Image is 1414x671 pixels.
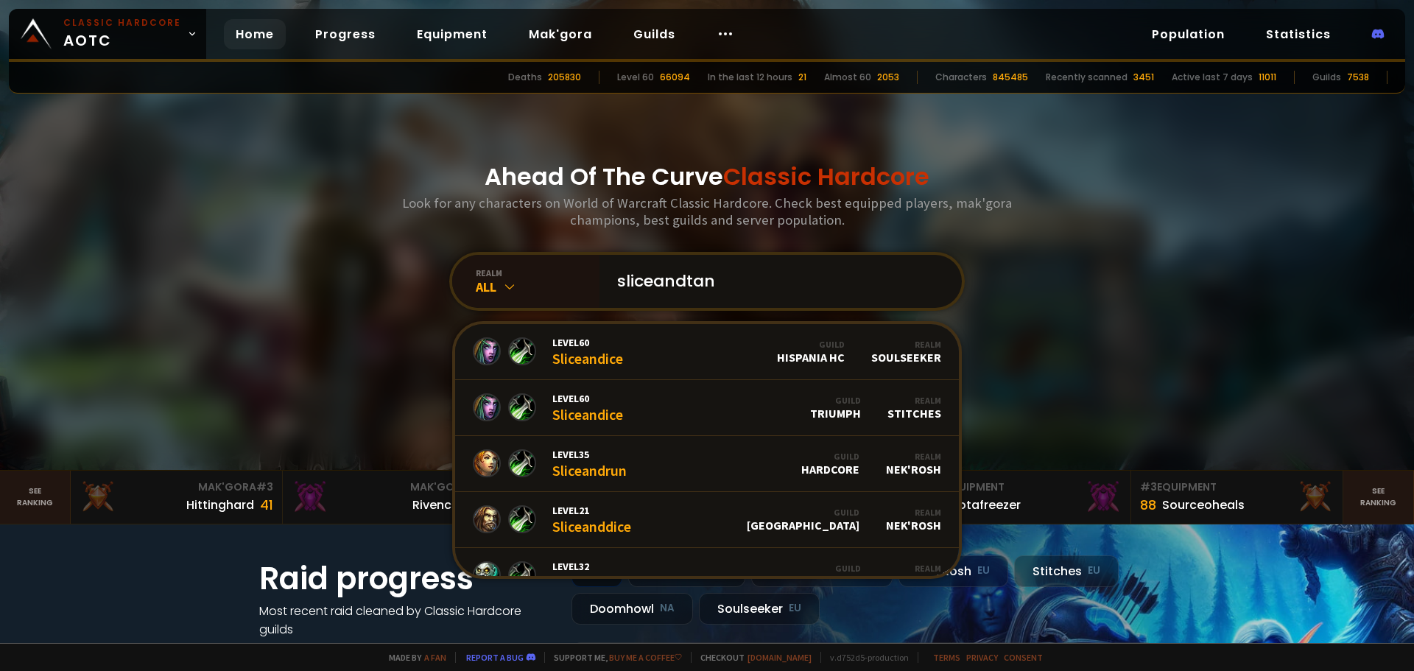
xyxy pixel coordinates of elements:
a: Buy me a coffee [609,652,682,663]
span: Made by [380,652,446,663]
small: NA [660,601,675,616]
div: In the last 12 hours [708,71,792,84]
a: Level32SliceandfartGuildLegalize FelweedRealmStitches [455,548,959,604]
div: [GEOGRAPHIC_DATA] [747,507,859,533]
h4: Most recent raid cleaned by Classic Hardcore guilds [259,602,554,639]
div: Hittinghard [186,496,254,514]
div: 3451 [1133,71,1154,84]
span: Classic Hardcore [723,160,929,193]
div: Rivench [412,496,459,514]
span: Level 60 [552,392,623,405]
div: Deaths [508,71,542,84]
a: Statistics [1254,19,1343,49]
div: Soulseeker [871,339,941,365]
div: 205830 [548,71,581,84]
span: v. d752d5 - production [820,652,909,663]
a: Home [224,19,286,49]
div: Guild [777,339,845,350]
div: Realm [871,339,941,350]
div: Level 60 [617,71,654,84]
div: Nek'Rosh [886,507,941,533]
div: Realm [887,563,941,574]
div: Realm [886,451,941,462]
div: Guild [810,395,861,406]
div: Triumph [810,395,861,421]
div: 41 [260,495,273,515]
div: 88 [1140,495,1156,515]
a: #2Equipment88Notafreezer [919,471,1131,524]
small: EU [789,601,801,616]
a: Level60SliceandiceGuildHispania HCRealmSoulseeker [455,324,959,380]
div: Realm [887,395,941,406]
a: Mak'Gora#3Hittinghard41 [71,471,283,524]
div: 2053 [877,71,899,84]
a: Level60SliceandiceGuildTriumphRealmStitches [455,380,959,436]
span: Support me, [544,652,682,663]
span: Level 21 [552,504,631,517]
div: Nek'Rosh [898,555,1008,587]
a: Consent [1004,652,1043,663]
h3: Look for any characters on World of Warcraft Classic Hardcore. Check best equipped players, mak'g... [396,194,1018,228]
a: Privacy [966,652,998,663]
div: 21 [798,71,806,84]
span: # 3 [256,479,273,494]
span: Level 35 [552,448,627,461]
input: Search a character... [608,255,944,308]
div: Notafreezer [950,496,1021,514]
a: Terms [933,652,960,663]
h1: Raid progress [259,555,554,602]
div: Sliceandrun [552,448,627,479]
h1: Ahead Of The Curve [485,159,929,194]
div: Soulseeker [699,593,820,625]
div: Almost 60 [824,71,871,84]
div: Sliceanddice [552,504,631,535]
div: Sliceandfart [552,560,630,591]
small: EU [1088,563,1100,578]
a: [DOMAIN_NAME] [748,652,812,663]
div: Stitches [1014,555,1119,587]
a: Level35SliceandrunGuildHardcoreRealmNek'Rosh [455,436,959,492]
a: Equipment [405,19,499,49]
div: Mak'Gora [80,479,273,495]
div: Recently scanned [1046,71,1128,84]
a: Level21SliceanddiceGuild[GEOGRAPHIC_DATA]RealmNek'Rosh [455,492,959,548]
div: realm [476,267,599,278]
span: Level 32 [552,560,630,573]
a: Progress [303,19,387,49]
div: All [476,278,599,295]
span: # 3 [1140,479,1157,494]
span: Level 60 [552,336,623,349]
div: Realm [886,507,941,518]
div: Guild [801,451,859,462]
small: EU [977,563,990,578]
small: Classic Hardcore [63,16,181,29]
div: Equipment [928,479,1122,495]
div: Hardcore [801,451,859,477]
div: Guilds [1312,71,1341,84]
a: #3Equipment88Sourceoheals [1131,471,1343,524]
a: Report a bug [466,652,524,663]
div: 11011 [1259,71,1276,84]
div: Legalize Felweed [761,563,861,589]
div: Doomhowl [571,593,693,625]
div: 845485 [993,71,1028,84]
a: Guilds [622,19,687,49]
div: Active last 7 days [1172,71,1253,84]
div: 66094 [660,71,690,84]
div: Equipment [1140,479,1334,495]
div: Guild [761,563,861,574]
div: Mak'Gora [292,479,485,495]
a: Mak'gora [517,19,604,49]
span: Checkout [691,652,812,663]
div: Sliceandice [552,392,623,424]
div: Characters [935,71,987,84]
div: Sourceoheals [1162,496,1245,514]
a: a fan [424,652,446,663]
a: Mak'Gora#2Rivench100 [283,471,495,524]
a: See all progress [259,639,355,656]
a: Population [1140,19,1237,49]
div: Nek'Rosh [886,451,941,477]
span: AOTC [63,16,181,52]
div: Stitches [887,563,941,589]
div: Sliceandice [552,336,623,368]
